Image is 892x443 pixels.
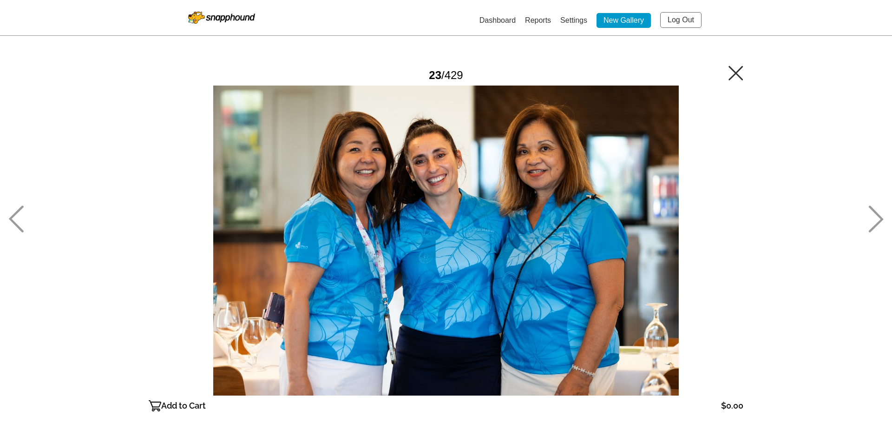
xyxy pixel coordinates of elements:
[525,16,551,24] a: Reports
[429,69,441,81] span: 23
[660,12,702,28] a: Log Out
[161,398,206,413] p: Add to Cart
[479,16,516,24] a: Dashboard
[597,13,651,28] a: New Gallery
[445,69,463,81] span: 429
[188,12,255,24] img: Snapphound Logo
[560,16,587,24] a: Settings
[429,65,463,85] div: /
[721,398,743,413] p: $0.00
